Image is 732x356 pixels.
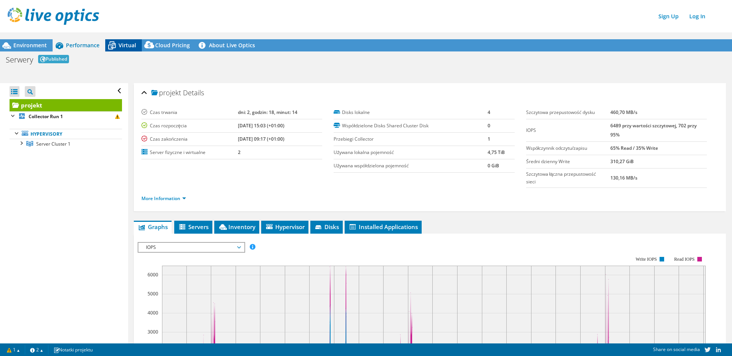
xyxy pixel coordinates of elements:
[674,257,695,262] text: Read IOPS
[141,149,238,156] label: Server fizyczne i wirtualne
[10,129,122,139] a: Hypervisory
[526,158,610,165] label: Średni dzienny Write
[334,149,488,156] label: Używana lokalna pojemność
[48,345,98,354] a: Notatki projektu
[610,109,637,115] b: 460,70 MB/s
[155,42,190,49] span: Cloud Pricing
[348,223,418,231] span: Installed Applications
[141,109,238,116] label: Czas trwania
[151,89,181,97] span: projekt
[138,223,168,231] span: Graphs
[526,144,610,152] label: Współczynnik odczytu/zapisu
[178,223,209,231] span: Servers
[148,290,158,297] text: 5000
[526,109,610,116] label: Szczytowa przepustowość dysku
[238,136,284,142] b: [DATE] 09:17 (+01:00)
[218,223,255,231] span: Inventory
[141,135,238,143] label: Czas zakończenia
[526,127,610,134] label: IOPS
[148,271,158,278] text: 6000
[142,243,240,252] span: IOPS
[334,109,488,116] label: Disks lokalne
[610,122,697,138] b: 6489 przy wartości szczytowej, 702 przy 95%
[610,158,634,165] b: 310,27 GiB
[148,309,158,316] text: 4000
[10,139,122,149] a: Server Cluster 1
[2,345,25,354] a: 1
[610,175,637,181] b: 130,16 MB/s
[265,223,305,231] span: Hypervisor
[610,145,658,151] b: 65% Read / 35% Write
[488,136,490,142] b: 1
[685,11,709,22] a: Log In
[36,141,71,147] span: Server Cluster 1
[141,195,186,202] a: More Information
[334,162,488,170] label: Używana współdzielona pojemność
[488,109,490,115] b: 4
[8,8,99,25] img: live_optics_svg.svg
[141,122,238,130] label: Czas rozpoczęcia
[238,149,241,156] b: 2
[334,122,488,130] label: Współdzielone Disks Shared Cluster Disk
[314,223,339,231] span: Disks
[66,42,100,49] span: Performance
[488,149,505,156] b: 4,75 TiB
[6,56,33,64] h1: Serwery
[29,113,63,120] b: Collector Run 1
[636,257,657,262] text: Write IOPS
[334,135,488,143] label: Przebiegi Collector
[10,111,122,121] a: Collector Run 1
[38,55,69,63] span: Published
[148,329,158,335] text: 3000
[183,88,204,97] span: Details
[488,162,499,169] b: 0 GiB
[238,122,284,129] b: [DATE] 15:03 (+01:00)
[526,170,610,186] label: Szczytowa łączna przepustowość sieci
[13,42,47,49] span: Environment
[238,109,297,115] b: dni: 2, godzin: 18, minut: 14
[196,39,261,51] a: About Live Optics
[655,11,682,22] a: Sign Up
[25,345,48,354] a: 2
[119,42,136,49] span: Virtual
[10,99,122,111] a: projekt
[653,346,700,353] span: Share on social media
[488,122,490,129] b: 0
